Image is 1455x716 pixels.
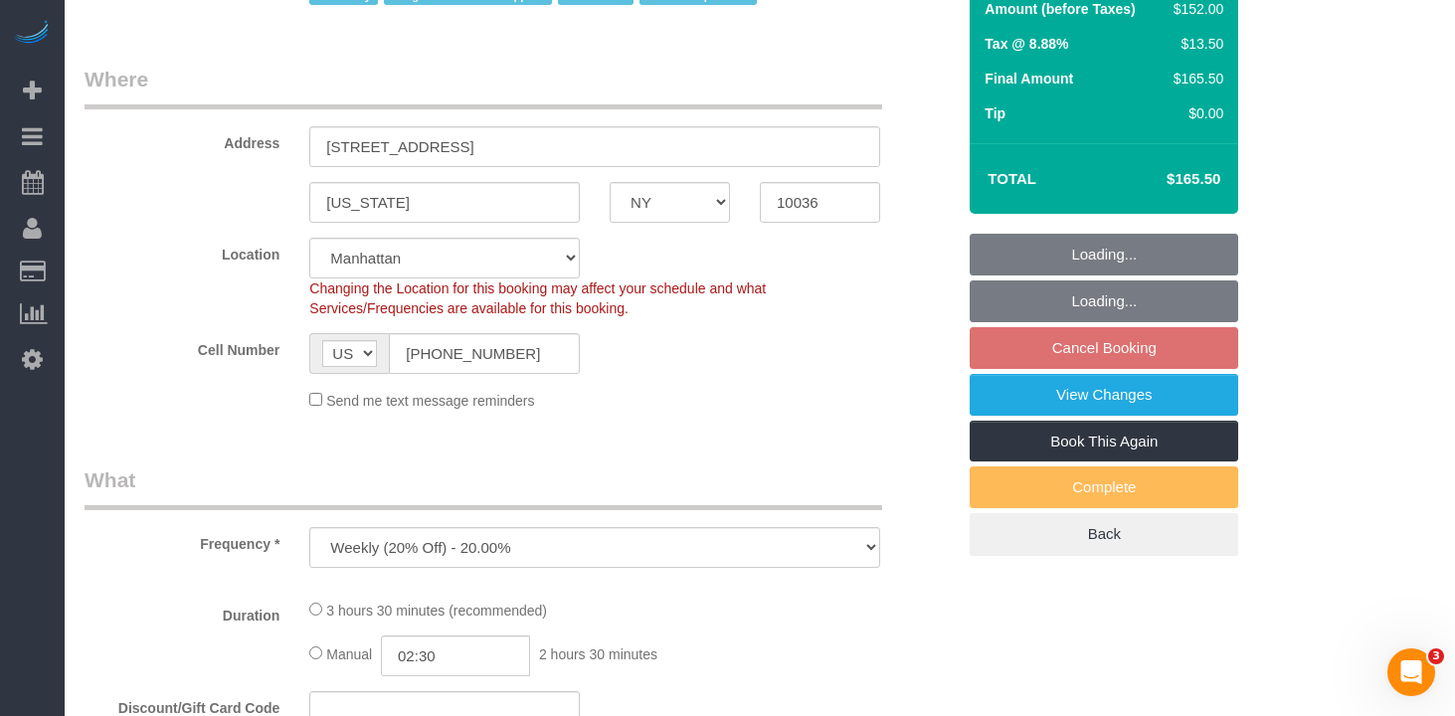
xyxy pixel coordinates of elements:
[326,646,372,662] span: Manual
[970,421,1238,462] a: Book This Again
[70,527,294,554] label: Frequency *
[85,65,882,109] legend: Where
[326,393,534,409] span: Send me text message reminders
[12,20,52,48] img: Automaid Logo
[309,182,580,223] input: City
[539,646,657,662] span: 2 hours 30 minutes
[70,599,294,626] label: Duration
[985,103,1005,123] label: Tip
[70,333,294,360] label: Cell Number
[1428,648,1444,664] span: 3
[326,603,547,619] span: 3 hours 30 minutes (recommended)
[70,238,294,265] label: Location
[1387,648,1435,696] iframe: Intercom live chat
[389,333,580,374] input: Cell Number
[970,513,1238,555] a: Back
[970,374,1238,416] a: View Changes
[309,280,766,316] span: Changing the Location for this booking may affect your schedule and what Services/Frequencies are...
[760,182,880,223] input: Zip Code
[85,465,882,510] legend: What
[1166,34,1223,54] div: $13.50
[1107,171,1220,188] h4: $165.50
[985,69,1073,89] label: Final Amount
[988,170,1036,187] strong: Total
[1166,103,1223,123] div: $0.00
[985,34,1068,54] label: Tax @ 8.88%
[70,126,294,153] label: Address
[1166,69,1223,89] div: $165.50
